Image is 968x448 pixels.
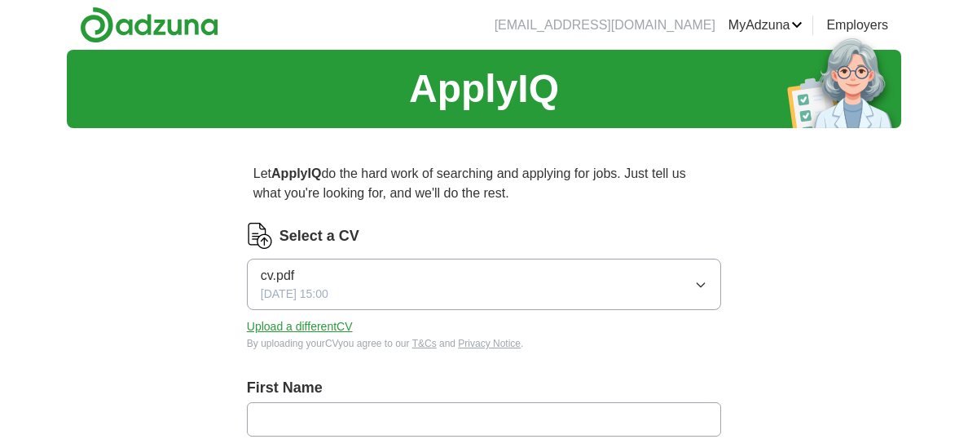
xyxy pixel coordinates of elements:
strong: ApplyIQ [271,166,321,180]
button: Upload a differentCV [247,318,353,335]
a: Privacy Notice [458,338,521,349]
span: cv.pdf [261,266,295,286]
div: By uploading your CV you agree to our and . [247,336,721,351]
label: Select a CV [279,225,359,247]
img: CV Icon [247,223,273,249]
li: [EMAIL_ADDRESS][DOMAIN_NAME] [495,16,715,35]
button: cv.pdf[DATE] 15:00 [247,259,721,310]
a: Employers [826,16,888,35]
a: MyAdzuna [728,16,803,35]
a: T&Cs [412,338,437,349]
span: [DATE] 15:00 [261,286,328,303]
h1: ApplyIQ [409,60,559,118]
p: Let do the hard work of searching and applying for jobs. Just tell us what you're looking for, an... [247,157,721,210]
label: First Name [247,377,721,399]
img: Adzuna logo [80,7,218,43]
